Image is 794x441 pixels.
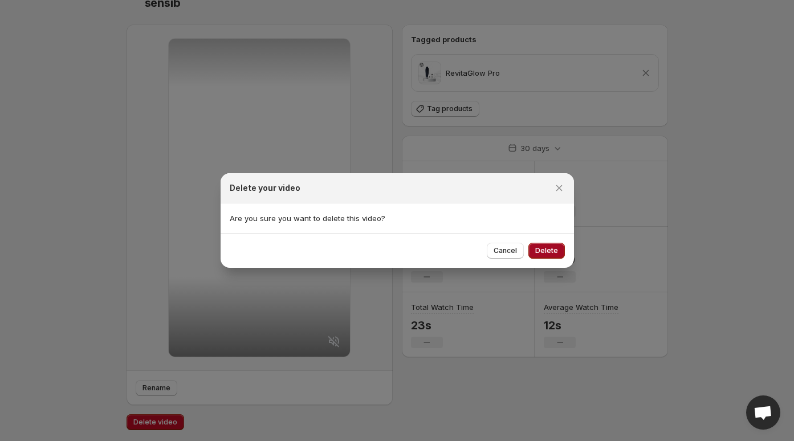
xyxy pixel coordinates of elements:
span: Cancel [494,246,517,255]
span: Delete [535,246,558,255]
button: Close [551,180,567,196]
button: Cancel [487,243,524,259]
button: Delete [528,243,565,259]
div: Open chat [746,395,780,430]
h2: Delete your video [230,182,300,194]
section: Are you sure you want to delete this video? [221,203,574,233]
